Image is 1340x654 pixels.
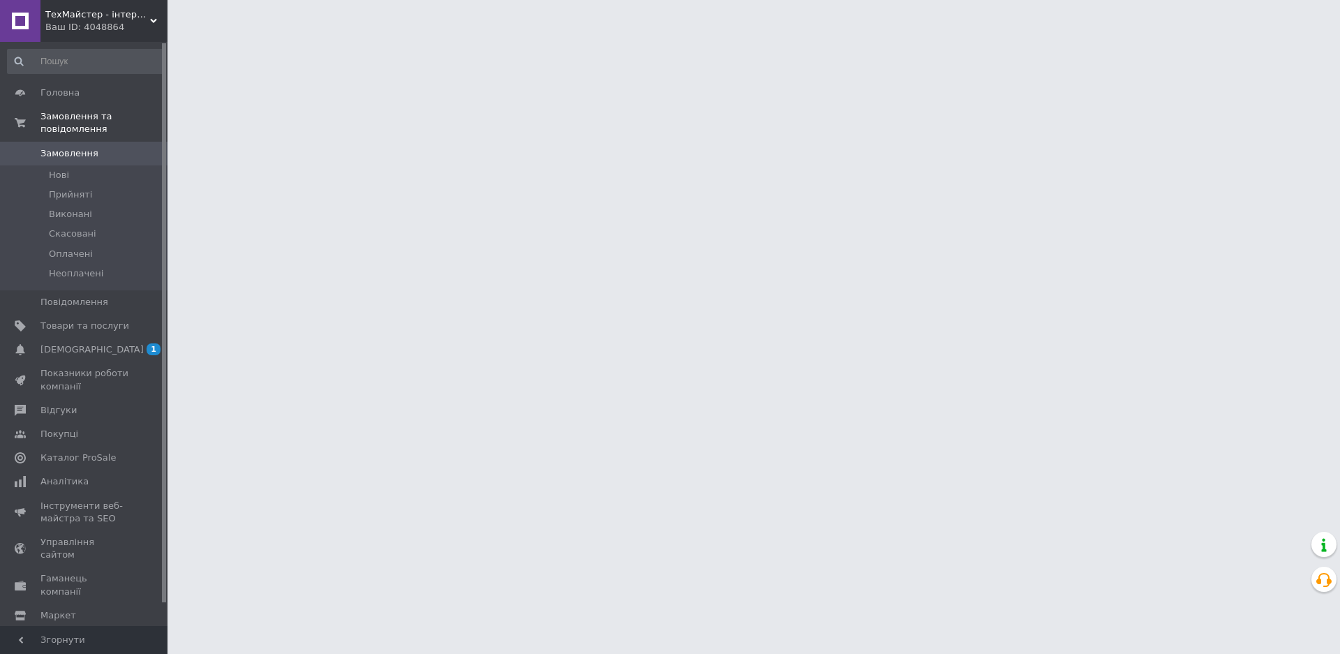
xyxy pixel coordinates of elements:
span: Нові [49,169,69,181]
span: Замовлення та повідомлення [40,110,167,135]
span: Скасовані [49,228,96,240]
span: Головна [40,87,80,99]
span: Управління сайтом [40,536,129,561]
span: 1 [147,343,161,355]
span: Маркет [40,609,76,622]
span: Аналітика [40,475,89,488]
span: Товари та послуги [40,320,129,332]
span: [DEMOGRAPHIC_DATA] [40,343,144,356]
div: Ваш ID: 4048864 [45,21,167,34]
span: Відгуки [40,404,77,417]
span: Покупці [40,428,78,440]
span: Замовлення [40,147,98,160]
span: Прийняті [49,188,92,201]
span: Гаманець компанії [40,572,129,597]
span: ТехМайстер - інтернет-крамниця побутової техніки та товарів для дому [45,8,150,21]
input: Пошук [7,49,165,74]
span: Каталог ProSale [40,452,116,464]
span: Оплачені [49,248,93,260]
span: Виконані [49,208,92,221]
span: Повідомлення [40,296,108,309]
span: Неоплачені [49,267,103,280]
span: Інструменти веб-майстра та SEO [40,500,129,525]
span: Показники роботи компанії [40,367,129,392]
